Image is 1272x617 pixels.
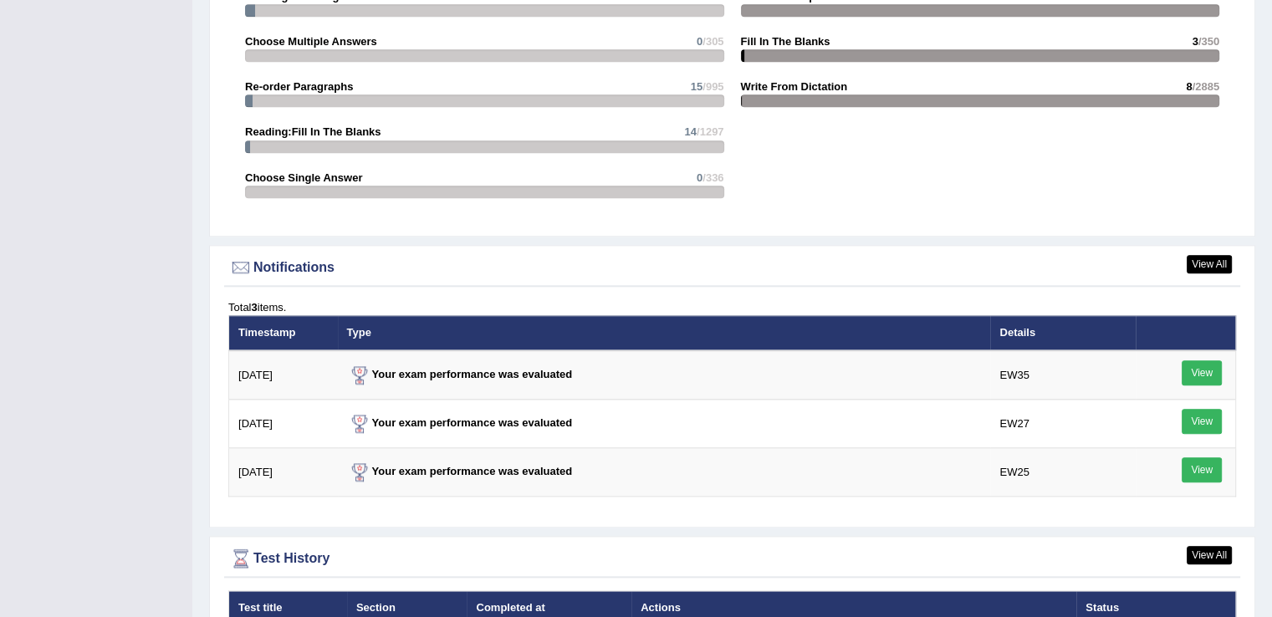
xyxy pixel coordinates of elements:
[245,80,353,93] strong: Re-order Paragraphs
[1182,409,1222,434] a: View
[229,350,338,400] td: [DATE]
[347,465,573,477] strong: Your exam performance was evaluated
[347,416,573,429] strong: Your exam performance was evaluated
[245,35,377,48] strong: Choose Multiple Answers
[1198,35,1219,48] span: /350
[229,448,338,497] td: [DATE]
[691,80,702,93] span: 15
[1182,360,1222,385] a: View
[702,80,723,93] span: /995
[1192,80,1219,93] span: /2885
[697,35,702,48] span: 0
[990,448,1135,497] td: EW25
[702,171,723,184] span: /336
[990,400,1135,448] td: EW27
[229,315,338,350] th: Timestamp
[1182,457,1222,482] a: View
[741,80,848,93] strong: Write From Dictation
[245,125,381,138] strong: Reading:Fill In The Blanks
[1187,255,1232,273] a: View All
[228,546,1236,571] div: Test History
[347,368,573,380] strong: Your exam performance was evaluated
[697,171,702,184] span: 0
[697,125,724,138] span: /1297
[338,315,991,350] th: Type
[228,299,1236,315] div: Total items.
[1192,35,1198,48] span: 3
[990,350,1135,400] td: EW35
[1187,546,1232,564] a: View All
[990,315,1135,350] th: Details
[1186,80,1192,93] span: 8
[702,35,723,48] span: /305
[229,400,338,448] td: [DATE]
[741,35,830,48] strong: Fill In The Blanks
[228,255,1236,280] div: Notifications
[684,125,696,138] span: 14
[251,301,257,314] b: 3
[245,171,362,184] strong: Choose Single Answer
